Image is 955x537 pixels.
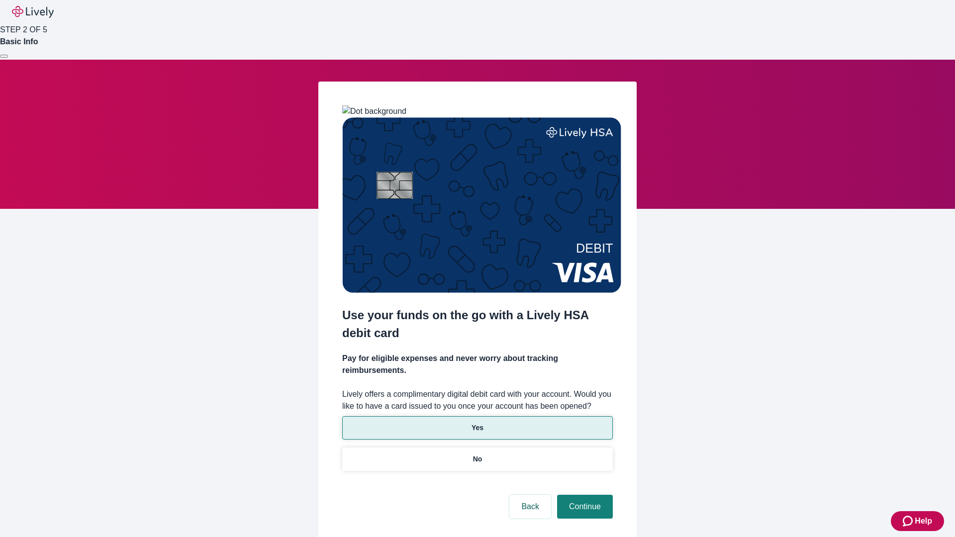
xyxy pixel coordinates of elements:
[903,515,915,527] svg: Zendesk support icon
[472,423,483,433] p: Yes
[509,495,551,519] button: Back
[342,416,613,440] button: Yes
[342,105,406,117] img: Dot background
[342,353,613,376] h4: Pay for eligible expenses and never worry about tracking reimbursements.
[342,306,613,342] h2: Use your funds on the go with a Lively HSA debit card
[342,117,621,293] img: Debit card
[891,511,944,531] button: Zendesk support iconHelp
[557,495,613,519] button: Continue
[342,388,613,412] label: Lively offers a complimentary digital debit card with your account. Would you like to have a card...
[342,447,613,471] button: No
[473,454,482,464] p: No
[915,515,932,527] span: Help
[12,6,54,18] img: Lively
